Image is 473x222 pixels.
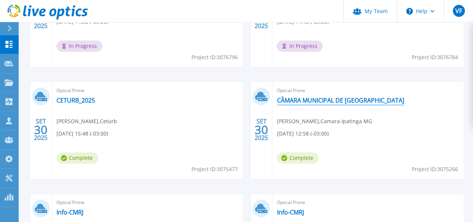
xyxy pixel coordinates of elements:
[191,165,237,173] span: Project ID: 3075477
[277,40,323,52] span: In Progress
[455,8,462,14] span: VF
[34,116,48,143] div: SET 2025
[277,117,372,125] span: [PERSON_NAME] , Camara Ipatinga MG
[412,165,458,173] span: Project ID: 3075266
[277,86,459,95] span: Optical Prime
[412,53,458,61] span: Project ID: 3076784
[56,198,239,207] span: Optical Prime
[191,53,237,61] span: Project ID: 3076796
[254,116,268,143] div: SET 2025
[277,130,328,138] span: [DATE] 12:58 (-03:00)
[56,86,239,95] span: Optical Prime
[277,198,459,207] span: Optical Prime
[277,97,404,104] a: CÂMARA MUNICIPAL DE [GEOGRAPHIC_DATA]
[56,130,108,138] span: [DATE] 15:48 (-03:00)
[34,127,47,133] span: 30
[277,152,319,164] span: Complete
[56,152,98,164] span: Complete
[56,209,83,216] a: Info-CMRJ
[56,40,102,52] span: In Progress
[56,97,95,104] a: CETURB_2025
[277,209,304,216] a: Info-CMRJ
[255,127,268,133] span: 30
[56,117,117,125] span: [PERSON_NAME] , Ceturb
